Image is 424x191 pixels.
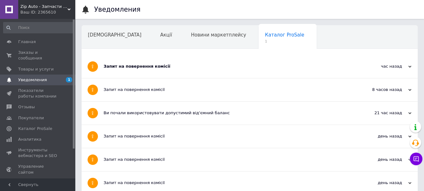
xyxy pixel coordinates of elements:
[349,64,411,69] div: час назад
[18,77,47,83] span: Уведомления
[104,87,349,93] div: Запит на повернення комісії
[265,39,304,44] span: 1
[18,126,52,132] span: Каталог ProSale
[104,64,349,69] div: Запит на повернення комісії
[104,180,349,186] div: Запит на повернення комісії
[349,110,411,116] div: 21 час назад
[160,32,172,38] span: Акції
[94,6,141,13] h1: Уведомления
[18,50,58,61] span: Заказы и сообщения
[349,180,411,186] div: день назад
[3,22,74,33] input: Поиск
[410,153,422,165] button: Чат с покупателем
[265,32,304,38] span: Каталог ProSale
[18,137,41,142] span: Аналитика
[104,133,349,139] div: Запит на повернення комісії
[66,77,72,82] span: 1
[18,39,36,45] span: Главная
[104,157,349,162] div: Запит на повернення комісії
[349,87,411,93] div: 8 часов назад
[20,4,67,9] span: Zip Auto - Запчасти для микроавтобусов
[18,164,58,175] span: Управление сайтом
[191,32,246,38] span: Новини маркетплейсу
[104,110,349,116] div: Ви почали використовувати допустимий від'ємний баланс
[20,9,75,15] div: Ваш ID: 2365610
[18,104,35,110] span: Отзывы
[18,88,58,99] span: Показатели работы компании
[349,157,411,162] div: день назад
[18,66,54,72] span: Товары и услуги
[18,147,58,159] span: Инструменты вебмастера и SEO
[88,32,142,38] span: [DEMOGRAPHIC_DATA]
[349,133,411,139] div: день назад
[18,115,44,121] span: Покупатели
